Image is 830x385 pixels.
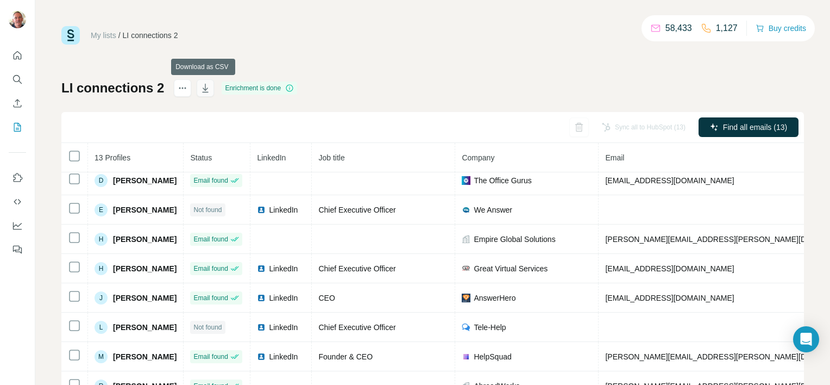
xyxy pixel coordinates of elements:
[113,293,177,303] span: [PERSON_NAME]
[113,351,177,362] span: [PERSON_NAME]
[318,153,344,162] span: Job title
[318,206,395,214] span: Chief Executive Officer
[318,352,373,361] span: Founder & CEO
[9,70,26,89] button: Search
[257,206,266,214] img: LinkedIn logo
[269,322,298,333] span: LinkedIn
[193,293,228,303] span: Email found
[257,264,266,273] img: LinkedIn logo
[193,264,228,274] span: Email found
[95,291,108,305] div: J
[193,322,222,332] span: Not found
[95,203,108,216] div: E
[113,204,177,215] span: [PERSON_NAME]
[113,175,177,186] span: [PERSON_NAME]
[118,30,121,41] li: /
[474,293,515,303] span: AnswerHero
[95,174,108,187] div: D
[269,204,298,215] span: LinkedIn
[474,204,512,215] span: We Answer
[474,322,506,333] span: Tele-Help
[699,117,798,137] button: Find all emails (13)
[257,352,266,361] img: LinkedIn logo
[269,293,298,303] span: LinkedIn
[462,206,470,214] img: company-logo
[95,233,108,246] div: H
[474,351,511,362] span: HelpSquad
[193,205,222,215] span: Not found
[113,263,177,274] span: [PERSON_NAME]
[723,122,787,133] span: Find all emails (13)
[61,79,164,97] h1: LI connections 2
[665,22,692,35] p: 58,433
[9,240,26,259] button: Feedback
[462,323,470,332] img: company-logo
[269,351,298,362] span: LinkedIn
[716,22,738,35] p: 1,127
[61,26,80,45] img: Surfe Logo
[257,323,266,332] img: LinkedIn logo
[95,350,108,363] div: M
[605,176,734,185] span: [EMAIL_ADDRESS][DOMAIN_NAME]
[9,192,26,212] button: Use Surfe API
[793,326,819,352] div: Open Intercom Messenger
[193,352,228,362] span: Email found
[462,265,470,272] img: company-logo
[474,175,531,186] span: The Office Gurus
[474,234,555,245] span: Empire Global Solutions
[605,264,734,273] span: [EMAIL_ADDRESS][DOMAIN_NAME]
[756,21,806,36] button: Buy credits
[462,294,470,302] img: company-logo
[605,153,624,162] span: Email
[9,216,26,235] button: Dashboard
[462,176,470,185] img: company-logo
[269,263,298,274] span: LinkedIn
[9,94,26,113] button: Enrich CSV
[9,117,26,137] button: My lists
[95,153,130,162] span: 13 Profiles
[174,79,191,97] button: actions
[474,263,548,274] span: Great Virtual Services
[95,262,108,275] div: H
[113,234,177,245] span: [PERSON_NAME]
[222,82,297,95] div: Enrichment is done
[193,234,228,244] span: Email found
[123,30,178,41] div: LI connections 2
[318,264,395,273] span: Chief Executive Officer
[113,322,177,333] span: [PERSON_NAME]
[9,11,26,28] img: Avatar
[190,153,212,162] span: Status
[318,323,395,332] span: Chief Executive Officer
[193,176,228,185] span: Email found
[95,321,108,334] div: L
[462,352,470,361] img: company-logo
[318,294,335,302] span: CEO
[9,168,26,188] button: Use Surfe on LinkedIn
[462,153,494,162] span: Company
[257,294,266,302] img: LinkedIn logo
[9,46,26,65] button: Quick start
[605,294,734,302] span: [EMAIL_ADDRESS][DOMAIN_NAME]
[91,31,116,40] a: My lists
[257,153,286,162] span: LinkedIn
